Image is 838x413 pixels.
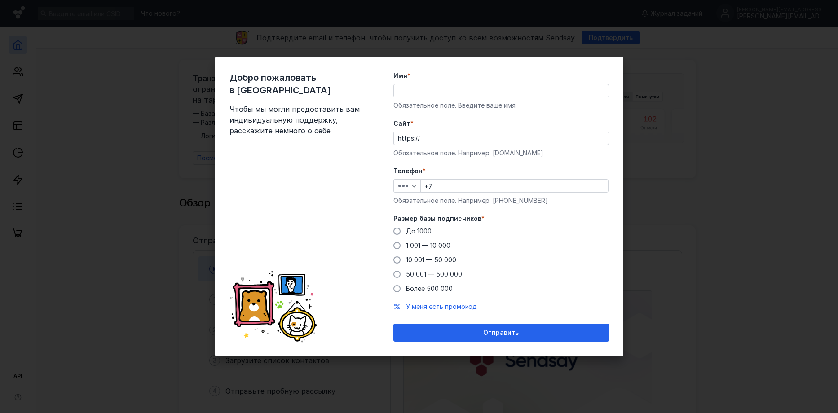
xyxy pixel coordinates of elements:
span: Cайт [393,119,410,128]
span: 1 001 — 10 000 [406,242,450,249]
div: Обязательное поле. Введите ваше имя [393,101,609,110]
span: Имя [393,71,407,80]
span: 50 001 — 500 000 [406,270,462,278]
div: Обязательное поле. Например: [PHONE_NUMBER] [393,196,609,205]
div: Обязательное поле. Например: [DOMAIN_NAME] [393,149,609,158]
span: Отправить [483,329,519,337]
span: Телефон [393,167,423,176]
span: Более 500 000 [406,285,453,292]
span: 10 001 — 50 000 [406,256,456,264]
span: Чтобы мы могли предоставить вам индивидуальную поддержку, расскажите немного о себе [229,104,364,136]
span: У меня есть промокод [406,303,477,310]
span: Размер базы подписчиков [393,214,481,223]
button: У меня есть промокод [406,302,477,311]
span: До 1000 [406,227,432,235]
button: Отправить [393,324,609,342]
span: Добро пожаловать в [GEOGRAPHIC_DATA] [229,71,364,97]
